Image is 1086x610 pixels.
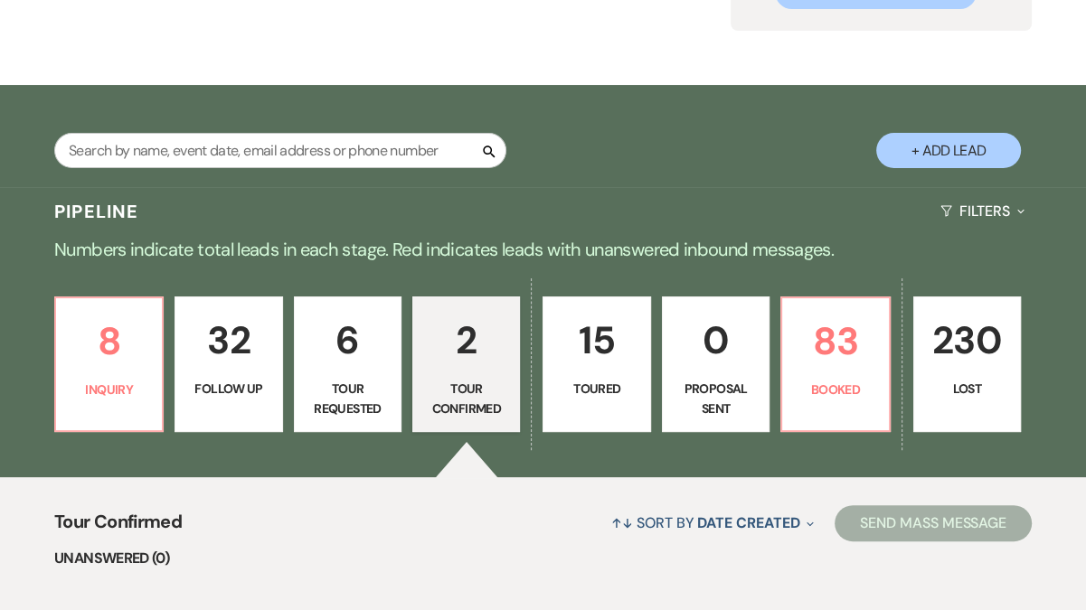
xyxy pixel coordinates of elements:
[697,513,799,532] span: Date Created
[186,310,270,371] p: 32
[793,380,877,399] p: Booked
[67,380,151,399] p: Inquiry
[674,379,758,419] p: Proposal Sent
[412,296,520,432] a: 2Tour Confirmed
[54,199,139,224] h3: Pipeline
[925,379,1009,399] p: Lost
[662,296,770,432] a: 0Proposal Sent
[674,310,758,371] p: 0
[933,187,1032,235] button: Filters
[54,296,164,432] a: 8Inquiry
[67,311,151,371] p: 8
[913,296,1021,432] a: 230Lost
[424,379,508,419] p: Tour Confirmed
[543,296,650,432] a: 15Toured
[611,513,633,532] span: ↑↓
[876,133,1021,168] button: + Add Lead
[780,296,890,432] a: 83Booked
[424,310,508,371] p: 2
[54,508,182,547] span: Tour Confirmed
[835,505,1032,541] button: Send Mass Message
[306,379,390,419] p: Tour Requested
[54,547,1032,570] li: Unanswered (0)
[186,379,270,399] p: Follow Up
[54,133,506,168] input: Search by name, event date, email address or phone number
[793,311,877,371] p: 83
[925,310,1009,371] p: 230
[306,310,390,371] p: 6
[554,379,638,399] p: Toured
[175,296,282,432] a: 32Follow Up
[294,296,401,432] a: 6Tour Requested
[554,310,638,371] p: 15
[604,499,821,547] button: Sort By Date Created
